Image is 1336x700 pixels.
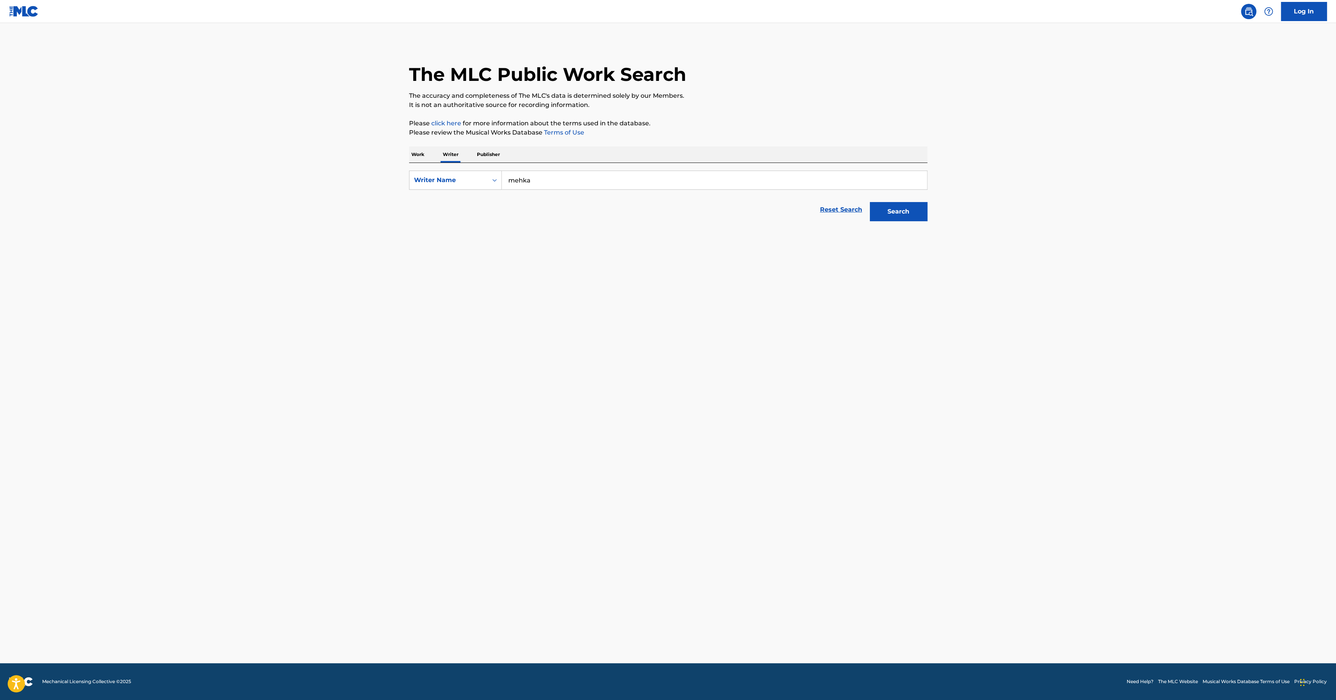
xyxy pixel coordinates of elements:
[409,63,686,86] h1: The MLC Public Work Search
[870,202,927,221] button: Search
[409,128,927,137] p: Please review the Musical Works Database
[1300,671,1305,694] div: Arrastrar
[42,678,131,685] span: Mechanical Licensing Collective © 2025
[9,677,33,686] img: logo
[1158,678,1198,685] a: The MLC Website
[1281,2,1327,21] a: Log In
[1298,663,1336,700] div: Widget de chat
[409,171,927,225] form: Search Form
[1294,678,1327,685] a: Privacy Policy
[1127,678,1154,685] a: Need Help?
[440,146,461,163] p: Writer
[409,91,927,100] p: The accuracy and completeness of The MLC's data is determined solely by our Members.
[1298,663,1336,700] iframe: Chat Widget
[1261,4,1276,19] div: Help
[409,146,427,163] p: Work
[414,176,483,185] div: Writer Name
[1203,678,1290,685] a: Musical Works Database Terms of Use
[475,146,502,163] p: Publisher
[409,100,927,110] p: It is not an authoritative source for recording information.
[409,119,927,128] p: Please for more information about the terms used in the database.
[542,129,584,136] a: Terms of Use
[1264,7,1273,16] img: help
[816,201,866,218] a: Reset Search
[1244,7,1253,16] img: search
[431,120,461,127] a: click here
[1241,4,1256,19] a: Public Search
[9,6,39,17] img: MLC Logo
